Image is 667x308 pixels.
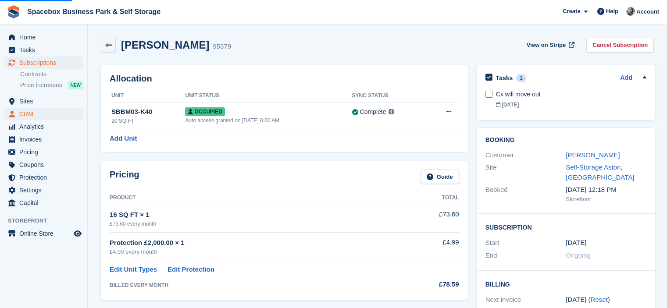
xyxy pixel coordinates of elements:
[4,31,83,43] a: menu
[24,4,164,19] a: Spacebox Business Park & Self Storage
[566,195,646,204] div: Storefront
[185,89,352,103] th: Unit Status
[4,146,83,158] a: menu
[110,265,157,275] a: Edit Unit Types
[566,163,634,181] a: Self-Storage Aston, [GEOGRAPHIC_DATA]
[523,38,576,52] a: View on Stripe
[110,134,137,144] a: Add Unit
[110,89,185,103] th: Unit
[620,73,632,83] a: Add
[527,41,566,50] span: View on Stripe
[485,185,566,203] div: Booked
[110,238,403,248] div: Protection £2,000.00 × 1
[4,57,83,69] a: menu
[403,233,459,261] td: £4.99
[496,74,513,82] h2: Tasks
[110,281,403,289] div: BILLED EVERY MONTH
[389,109,394,114] img: icon-info-grey-7440780725fd019a000dd9b08b2336e03edf1995a4989e88bcd33f0948082b44.svg
[606,7,618,16] span: Help
[403,205,459,232] td: £73.60
[485,223,646,231] h2: Subscription
[566,295,646,305] div: [DATE] ( )
[4,227,83,240] a: menu
[421,170,459,184] a: Guide
[4,120,83,133] a: menu
[360,107,386,117] div: Complete
[403,191,459,205] th: Total
[213,42,231,52] div: 95379
[20,81,62,89] span: Price increases
[485,137,646,144] h2: Booking
[485,295,566,305] div: Next invoice
[19,95,72,107] span: Sites
[19,227,72,240] span: Online Store
[485,280,646,288] h2: Billing
[590,296,607,303] a: Reset
[496,90,646,99] div: Cx will move out
[110,74,459,84] h2: Allocation
[4,133,83,145] a: menu
[19,184,72,196] span: Settings
[110,220,403,228] div: £73.60 every month
[626,7,635,16] img: SUDIPTA VIRMANI
[4,44,83,56] a: menu
[19,57,72,69] span: Subscriptions
[110,191,403,205] th: Product
[485,238,566,248] div: Start
[566,238,586,248] time: 2025-07-15 23:00:00 UTC
[563,7,580,16] span: Create
[19,171,72,184] span: Protection
[72,228,83,239] a: Preview store
[19,108,72,120] span: CRM
[121,39,209,51] h2: [PERSON_NAME]
[19,133,72,145] span: Invoices
[4,184,83,196] a: menu
[20,70,83,78] a: Contracts
[566,185,646,195] div: [DATE] 12:18 PM
[485,251,566,261] div: End
[110,170,139,184] h2: Pricing
[496,85,646,113] a: Cx will move out [DATE]
[4,108,83,120] a: menu
[19,197,72,209] span: Capital
[185,107,225,116] span: Occupied
[19,44,72,56] span: Tasks
[111,117,185,125] div: 20 SQ FT
[496,101,646,109] div: [DATE]
[352,89,426,103] th: Sync Status
[19,159,72,171] span: Coupons
[7,5,20,18] img: stora-icon-8386f47178a22dfd0bd8f6a31ec36ba5ce8667c1dd55bd0f319d3a0aa187defe.svg
[110,248,403,256] div: £4.99 every month
[8,216,87,225] span: Storefront
[485,163,566,182] div: Site
[168,265,214,275] a: Edit Protection
[19,31,72,43] span: Home
[586,38,654,52] a: Cancel Subscription
[566,151,620,159] a: [PERSON_NAME]
[111,107,185,117] div: SBBM03-K40
[403,280,459,290] div: £78.59
[19,146,72,158] span: Pricing
[4,171,83,184] a: menu
[516,74,526,82] div: 1
[485,150,566,160] div: Customer
[4,95,83,107] a: menu
[4,159,83,171] a: menu
[566,251,591,259] span: Ongoing
[185,117,352,124] div: Auto access granted on [DATE] 6:00 AM
[110,210,403,220] div: 16 SQ FT × 1
[68,81,83,89] div: NEW
[4,197,83,209] a: menu
[19,120,72,133] span: Analytics
[636,7,659,16] span: Account
[20,80,83,90] a: Price increases NEW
